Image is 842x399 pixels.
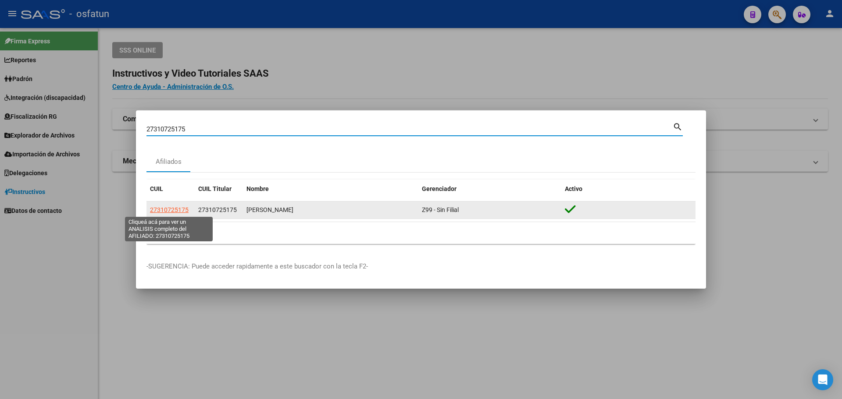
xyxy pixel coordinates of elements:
[418,180,561,198] datatable-header-cell: Gerenciador
[150,185,163,192] span: CUIL
[565,185,582,192] span: Activo
[146,222,696,244] div: 1 total
[243,180,418,198] datatable-header-cell: Nombre
[561,180,696,198] datatable-header-cell: Activo
[146,261,696,272] p: -SUGERENCIA: Puede acceder rapidamente a este buscador con la tecla F2-
[246,205,415,215] div: [PERSON_NAME]
[195,180,243,198] datatable-header-cell: CUIL Titular
[422,206,459,213] span: Z99 - Sin Filial
[246,185,269,192] span: Nombre
[156,157,182,167] div: Afiliados
[146,180,195,198] datatable-header-cell: CUIL
[673,121,683,131] mat-icon: search
[422,185,457,192] span: Gerenciador
[150,206,189,213] span: 27310725175
[198,185,232,192] span: CUIL Titular
[198,206,237,213] span: 27310725175
[812,369,833,390] div: Open Intercom Messenger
